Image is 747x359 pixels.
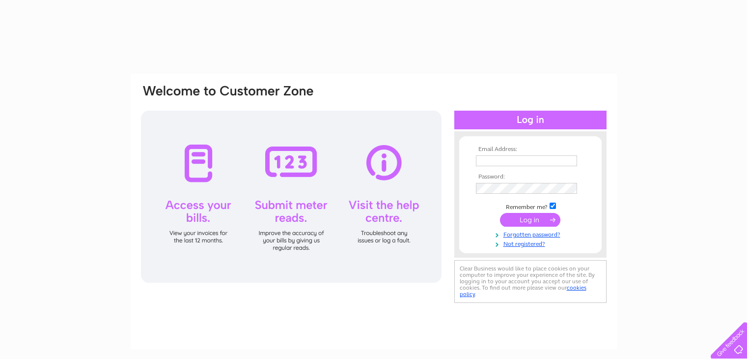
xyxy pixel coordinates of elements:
th: Email Address: [473,146,587,153]
a: Not registered? [476,239,587,248]
a: cookies policy [460,284,586,298]
td: Remember me? [473,201,587,211]
a: Forgotten password? [476,229,587,239]
input: Submit [500,213,560,227]
th: Password: [473,174,587,180]
div: Clear Business would like to place cookies on your computer to improve your experience of the sit... [454,260,607,303]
